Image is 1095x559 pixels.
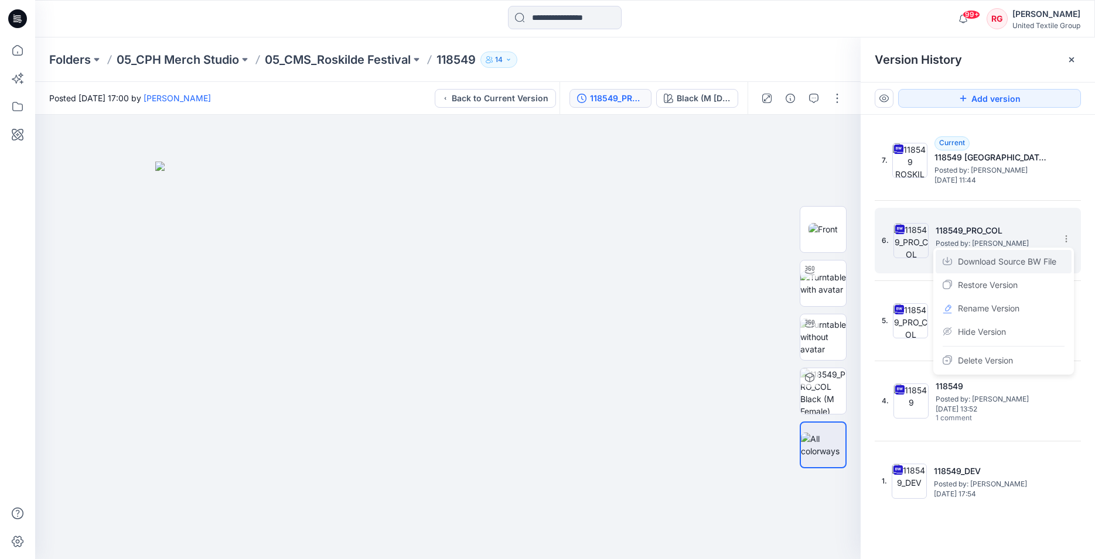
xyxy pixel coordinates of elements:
[936,379,1053,393] h5: 118549
[800,368,846,414] img: 118549_PRO_COL Black (M Female)
[934,176,1052,184] span: [DATE] 11:44
[435,89,556,108] button: Back to Current Version
[882,396,889,406] span: 4.
[892,464,927,499] img: 118549_DEV
[936,238,1053,249] span: Posted by: Lise Stougaard
[936,393,1053,405] span: Posted by: Jolanta Bizunoviciene
[939,138,965,147] span: Current
[265,52,411,68] a: 05_CMS_Roskilde Festival
[49,52,91,68] a: Folders
[809,223,838,235] img: Front
[117,52,239,68] a: 05_CPH Merch Studio
[800,318,846,355] img: Turntable without avatar
[936,405,1053,413] span: [DATE] 13:52
[882,315,888,326] span: 5.
[963,10,980,19] span: 99+
[800,271,846,296] img: Turntable with avatar
[590,92,644,105] div: 118549_PRO_COL
[958,278,1018,292] span: Restore Version
[898,89,1081,108] button: Add version
[936,224,1053,238] h5: 118549_PRO_COL
[936,414,1018,423] span: 1 comment
[1012,21,1080,30] div: United Textile Group
[569,89,651,108] button: 118549_PRO_COL
[934,150,1052,164] h5: 118549 ROSKILDE SS KM
[495,53,503,66] p: 14
[882,235,889,246] span: 6.
[987,8,1008,29] div: RG
[436,52,476,68] p: 118549
[801,433,845,457] img: All colorways
[1067,55,1076,64] button: Close
[958,325,1006,339] span: Hide Version
[893,303,928,338] img: 118549_PRO_COL
[875,53,962,67] span: Version History
[934,478,1051,490] span: Posted by: Lise Stougaard
[875,89,893,108] button: Show Hidden Versions
[882,476,887,486] span: 1.
[892,143,927,178] img: 118549 ROSKILDE SS KM
[958,255,1056,269] span: Download Source BW File
[677,92,731,105] div: Black (M [DEMOGRAPHIC_DATA])
[882,155,888,166] span: 7.
[49,92,211,104] span: Posted [DATE] 17:00 by
[958,354,1013,368] span: Delete Version
[934,464,1051,478] h5: 118549_DEV
[958,301,1019,315] span: Rename Version
[656,89,738,108] button: Black (M [DEMOGRAPHIC_DATA])
[480,52,517,68] button: 14
[893,223,929,258] img: 118549_PRO_COL
[934,164,1052,176] span: Posted by: Kristina Mekseniene
[1012,7,1080,21] div: [PERSON_NAME]
[781,89,800,108] button: Details
[893,383,929,419] img: 118549
[144,93,211,103] a: [PERSON_NAME]
[934,490,1051,498] span: [DATE] 17:54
